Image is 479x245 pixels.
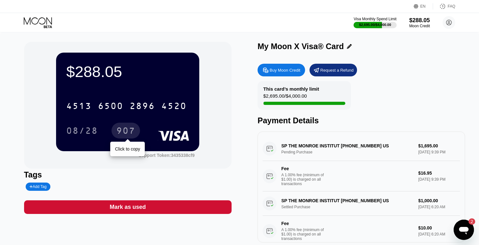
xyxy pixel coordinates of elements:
[258,64,305,76] div: Buy Moon Credit
[409,17,430,28] div: $288.05Moon Credit
[24,170,232,179] div: Tags
[281,228,329,241] div: A 1.00% fee (minimum of $1.00) is charged on all transactions
[281,166,326,171] div: Fee
[138,153,195,158] div: Support Token: 3435338cf9
[98,102,123,112] div: 6500
[418,171,460,176] div: $16.95
[263,161,460,191] div: FeeA 1.00% fee (minimum of $1.00) is charged on all transactions$16.95[DATE] 9:39 PM
[66,126,98,137] div: 08/28
[138,153,195,158] div: Support Token:3435338cf9
[281,221,326,226] div: Fee
[409,17,430,24] div: $288.05
[281,173,329,186] div: A 1.00% fee (minimum of $1.00) is charged on all transactions
[161,102,187,112] div: 4520
[115,146,140,152] div: Click to copy
[26,183,50,191] div: Add Tag
[263,93,307,102] div: $2,695.00 / $4,000.00
[263,86,319,92] div: This card’s monthly limit
[24,200,232,214] div: Mark as used
[418,232,460,236] div: [DATE] 6:20 AM
[418,177,460,182] div: [DATE] 9:39 PM
[414,3,433,10] div: EN
[62,98,190,114] div: 4513650028964520
[433,3,455,10] div: FAQ
[418,225,460,230] div: $10.00
[409,24,430,28] div: Moon Credit
[420,4,426,9] div: EN
[354,17,396,21] div: Visa Monthly Spend Limit
[61,123,103,139] div: 08/28
[29,184,47,189] div: Add Tag
[110,203,146,211] div: Mark as used
[454,220,474,240] iframe: Button to launch messaging window, 2 unread messages
[320,68,354,73] div: Request a Refund
[258,42,344,51] div: My Moon X Visa® Card
[258,116,465,125] div: Payment Details
[270,68,300,73] div: Buy Moon Credit
[354,17,396,28] div: Visa Monthly Spend Limit$2,695.00/$4,000.00
[116,126,135,137] div: 907
[112,123,140,139] div: 907
[448,4,455,9] div: FAQ
[130,102,155,112] div: 2896
[66,63,189,81] div: $288.05
[66,102,92,112] div: 4513
[463,218,475,225] iframe: Number of unread messages
[359,23,391,27] div: $2,695.00 / $4,000.00
[310,64,357,76] div: Request a Refund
